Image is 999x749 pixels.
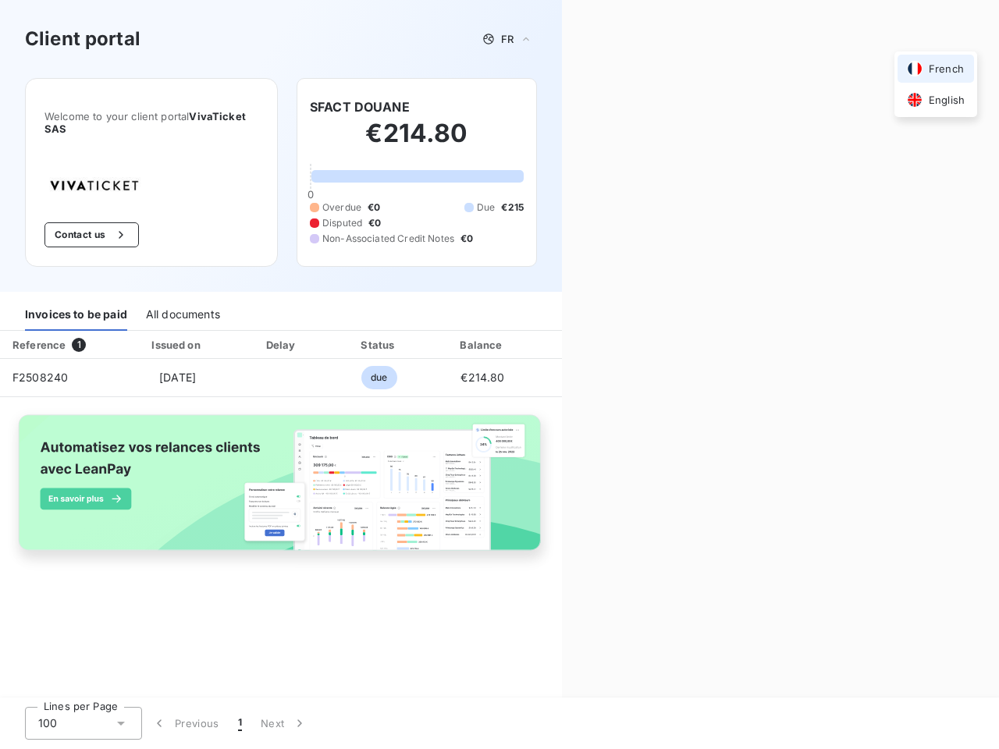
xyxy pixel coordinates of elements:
div: Status [332,337,425,353]
span: F2508240 [12,371,68,384]
div: Invoices to be paid [25,298,127,331]
div: PDF [539,337,618,353]
span: Non-Associated Credit Notes [322,232,454,246]
span: 100 [38,715,57,731]
h6: SFACT DOUANE [310,98,410,116]
button: Next [251,707,317,740]
span: €214.80 [460,371,504,384]
span: Welcome to your client portal [44,110,258,135]
span: €0 [368,201,380,215]
h3: Client portal [25,25,140,53]
span: VivaTicket SAS [44,110,246,135]
span: 1 [72,338,86,352]
span: €0 [460,232,473,246]
div: Balance [432,337,533,353]
div: Reference [12,339,66,351]
img: banner [6,406,556,573]
span: €0 [368,216,381,230]
button: 1 [229,707,251,740]
span: Overdue [322,201,361,215]
span: 0 [308,188,314,201]
span: due [361,366,396,389]
div: Delay [238,337,327,353]
span: [DATE] [159,371,196,384]
h2: €214.80 [310,118,524,165]
button: Previous [142,707,229,740]
span: FR [501,33,514,45]
span: Disputed [322,216,362,230]
span: €215 [501,201,524,215]
div: Issued on [123,337,231,353]
span: 1 [238,715,242,731]
button: Contact us [44,222,139,247]
div: All documents [146,298,220,331]
span: Due [477,201,495,215]
img: Company logo [44,172,144,197]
